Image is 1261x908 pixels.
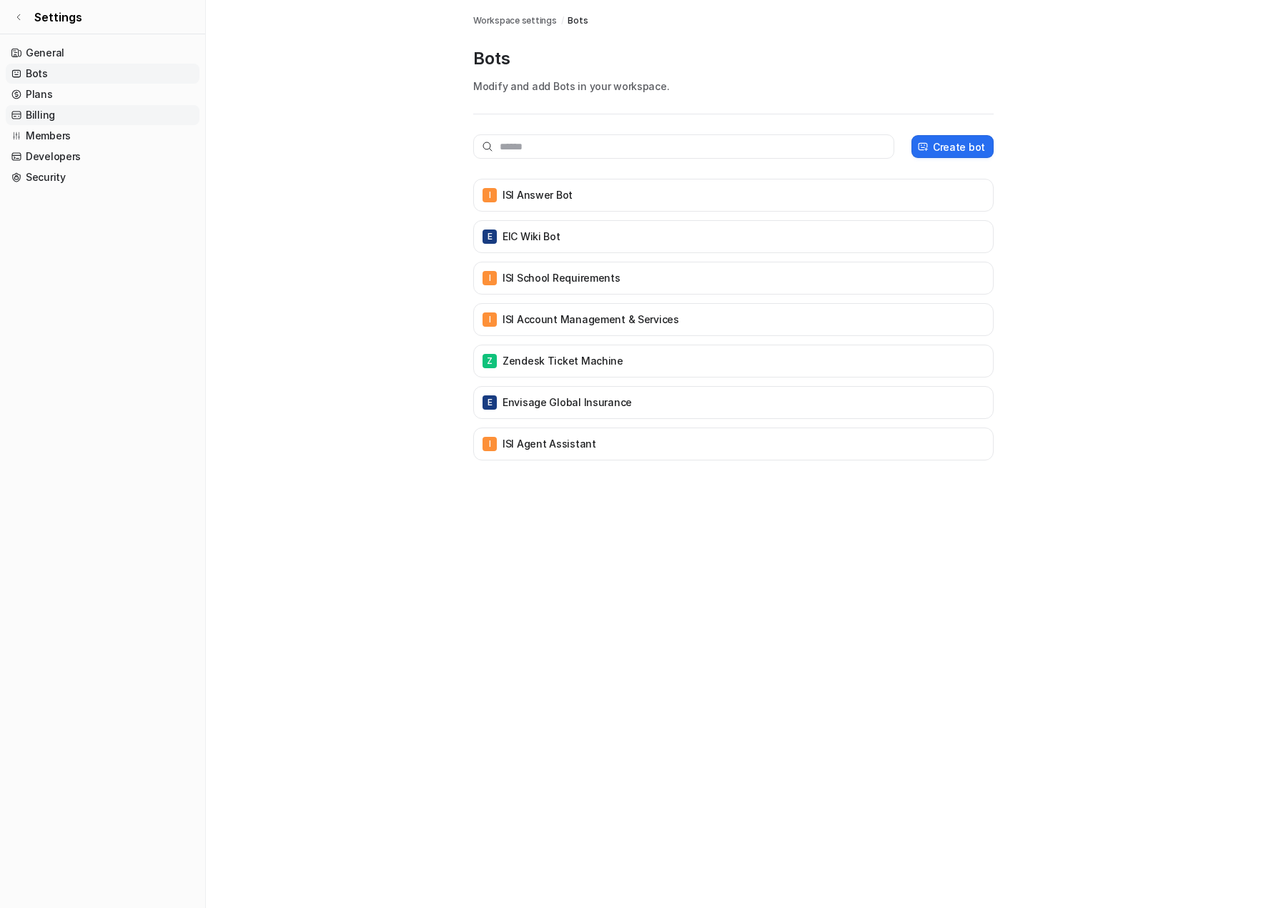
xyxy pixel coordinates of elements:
[6,105,199,125] a: Billing
[568,14,588,27] a: Bots
[911,135,994,158] button: Create bot
[6,84,199,104] a: Plans
[503,230,560,244] p: EIC Wiki Bot
[483,437,497,451] span: I
[503,395,632,410] p: Envisage Global Insurance
[473,79,994,94] p: Modify and add Bots in your workspace.
[6,43,199,63] a: General
[561,14,564,27] span: /
[503,188,573,202] p: ISI Answer Bot
[917,142,929,152] img: create
[473,47,994,70] p: Bots
[483,395,497,410] span: E
[34,9,82,26] span: Settings
[503,354,623,368] p: Zendesk Ticket Machine
[503,437,596,451] p: ISI Agent Assistant
[6,126,199,146] a: Members
[483,230,497,244] span: E
[503,271,620,285] p: ISI School Requirements
[6,64,199,84] a: Bots
[483,188,497,202] span: I
[6,167,199,187] a: Security
[483,354,497,368] span: Z
[6,147,199,167] a: Developers
[483,312,497,327] span: I
[933,139,985,154] p: Create bot
[483,271,497,285] span: I
[503,312,679,327] p: ISI Account Management & Services
[473,14,557,27] a: Workspace settings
